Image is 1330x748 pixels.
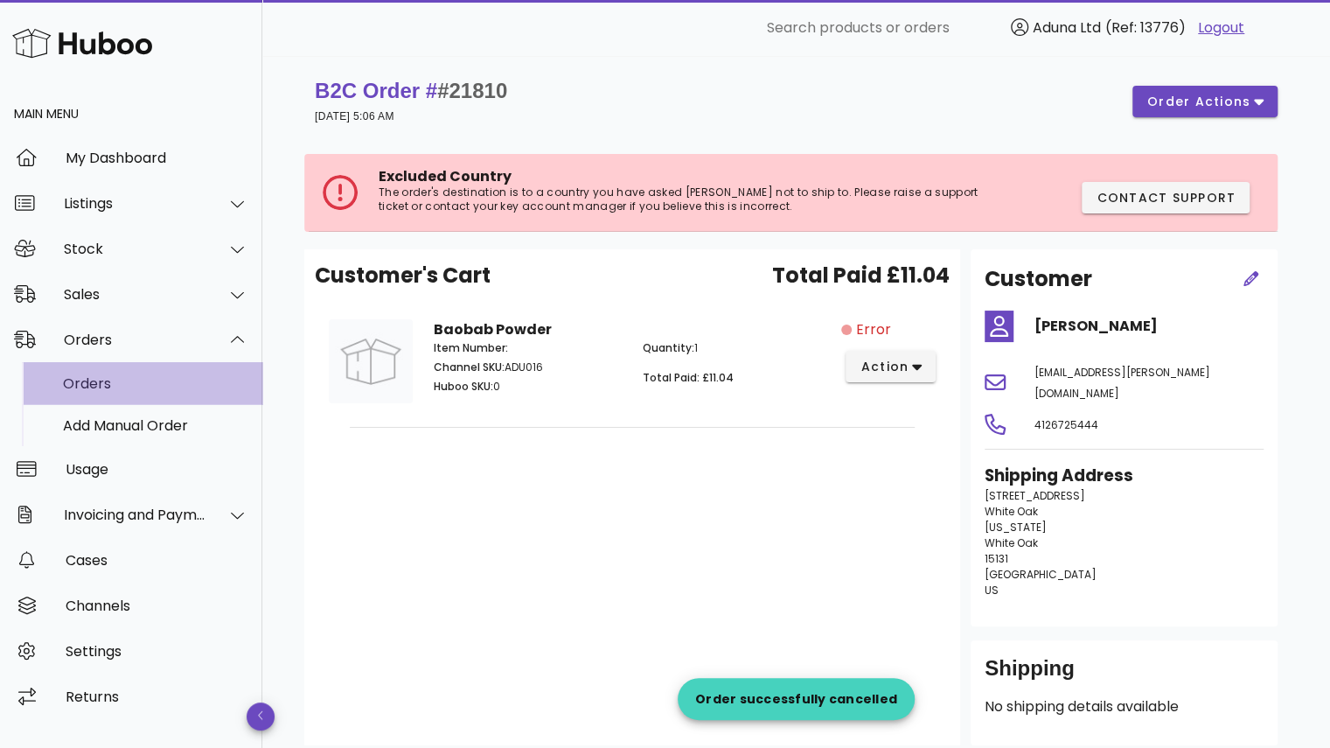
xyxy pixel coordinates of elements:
[855,319,890,340] span: Error
[985,535,1038,550] span: White Oak
[64,195,206,212] div: Listings
[643,340,694,355] span: Quantity:
[1034,365,1210,401] span: [EMAIL_ADDRESS][PERSON_NAME][DOMAIN_NAME]
[379,185,996,213] p: The order's destination is to a country you have asked [PERSON_NAME] not to ship to. Please raise...
[66,598,248,614] div: Channels
[434,360,622,375] p: ADU016
[643,340,831,356] p: 1
[434,379,493,394] span: Huboo SKU:
[985,263,1092,295] h2: Customer
[1082,182,1250,213] button: Contact Support
[64,507,206,523] div: Invoicing and Payments
[985,696,1264,717] p: No shipping details available
[860,358,909,376] span: action
[1034,316,1264,337] h4: [PERSON_NAME]
[985,654,1264,696] div: Shipping
[985,520,1047,535] span: [US_STATE]
[643,370,734,385] span: Total Paid: £11.04
[772,260,950,291] span: Total Paid £11.04
[1146,93,1251,111] span: order actions
[985,464,1264,488] h3: Shipping Address
[66,150,248,166] div: My Dashboard
[434,340,508,355] span: Item Number:
[985,504,1038,519] span: White Oak
[329,319,413,403] img: Product Image
[985,567,1097,582] span: [GEOGRAPHIC_DATA]
[678,690,915,708] div: Order successfully cancelled
[985,583,999,598] span: US
[1033,17,1101,38] span: Aduna Ltd
[1132,86,1278,117] button: order actions
[315,79,507,102] strong: B2C Order #
[12,24,152,62] img: Huboo Logo
[846,351,936,382] button: action
[66,461,248,478] div: Usage
[434,379,622,395] p: 0
[63,417,248,434] div: Add Manual Order
[1096,189,1236,207] span: Contact Support
[64,286,206,303] div: Sales
[66,689,248,705] div: Returns
[315,110,394,122] small: [DATE] 5:06 AM
[66,643,248,660] div: Settings
[66,552,248,569] div: Cases
[1105,17,1186,38] span: (Ref: 13776)
[63,375,248,392] div: Orders
[985,551,1008,566] span: 15131
[315,260,491,291] span: Customer's Cart
[434,319,552,339] strong: Baobab Powder
[1034,417,1098,432] span: 4126725444
[985,488,1085,503] span: [STREET_ADDRESS]
[379,166,512,186] span: Excluded Country
[64,241,206,257] div: Stock
[1198,17,1244,38] a: Logout
[64,332,206,348] div: Orders
[437,79,507,102] span: #21810
[434,360,505,374] span: Channel SKU:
